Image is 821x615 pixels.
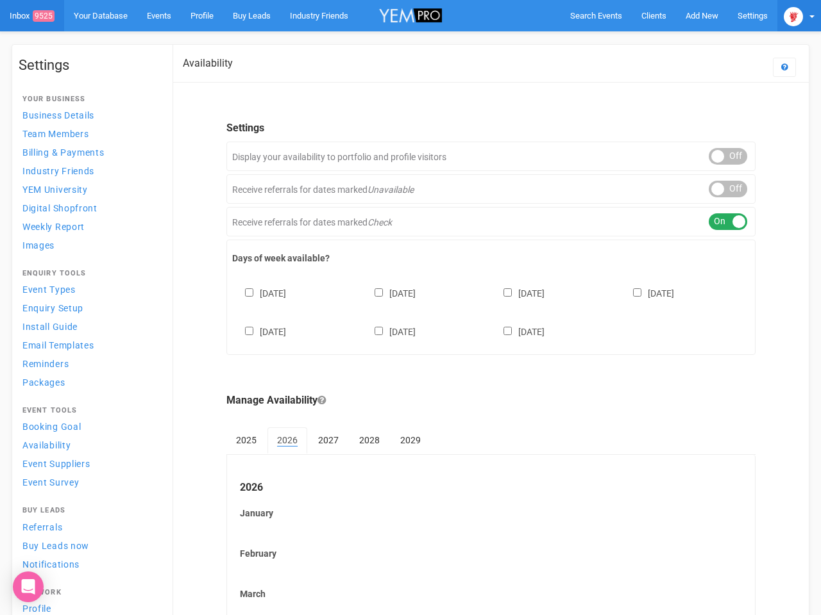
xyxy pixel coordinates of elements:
a: Industry Friends [19,162,160,179]
a: Digital Shopfront [19,199,160,217]
a: 2029 [391,427,430,453]
span: Event Suppliers [22,459,90,469]
label: February [240,547,742,560]
span: Email Templates [22,340,94,350]
legend: Settings [226,121,756,136]
a: Reminders [19,355,160,372]
span: Images [22,240,55,250]
input: [DATE] [375,327,383,335]
h4: Buy Leads [22,507,156,514]
span: 9525 [33,10,55,22]
h1: Settings [19,58,160,73]
span: Clients [641,11,666,20]
a: Packages [19,373,160,391]
a: Event Types [19,281,160,298]
a: 2025 [226,427,266,453]
em: Check [368,217,392,227]
span: Availability [22,440,71,450]
a: Install Guide [19,318,160,335]
a: YEM University [19,181,160,198]
span: Add New [686,11,718,20]
h4: Your Business [22,95,156,103]
input: [DATE] [504,327,512,335]
label: [DATE] [232,324,286,338]
label: [DATE] [620,286,674,300]
span: Search Events [570,11,622,20]
label: [DATE] [232,286,286,300]
label: [DATE] [491,324,545,338]
div: Receive referrals for dates marked [226,174,756,204]
a: 2028 [350,427,389,453]
a: Event Survey [19,473,160,491]
a: Availability [19,436,160,454]
input: [DATE] [633,288,641,297]
input: [DATE] [504,288,512,297]
a: Booking Goal [19,418,160,435]
label: Days of week available? [232,252,750,265]
span: Business Details [22,110,94,120]
span: Billing & Payments [22,147,105,158]
input: [DATE] [245,327,253,335]
a: Billing & Payments [19,143,160,161]
a: Event Suppliers [19,455,160,472]
span: Packages [22,377,65,388]
span: Digital Shopfront [22,203,97,213]
legend: 2026 [240,480,742,495]
a: Weekly Report [19,218,160,235]
h4: Network [22,589,156,596]
div: Receive referrals for dates marked [226,207,756,236]
a: Buy Leads now [19,537,160,554]
label: March [240,587,742,600]
a: Referrals [19,518,160,536]
h4: Enquiry Tools [22,270,156,277]
a: 2026 [267,427,307,454]
div: Display your availability to portfolio and profile visitors [226,142,756,171]
div: Open Intercom Messenger [13,571,44,602]
a: Enquiry Setup [19,299,160,316]
label: [DATE] [362,324,416,338]
a: Images [19,236,160,254]
h4: Event Tools [22,407,156,414]
span: Event Survey [22,477,79,488]
span: YEM University [22,184,88,195]
span: Notifications [22,559,80,570]
h2: Availability [183,58,233,69]
legend: Manage Availability [226,393,756,408]
input: [DATE] [245,288,253,297]
a: 2027 [309,427,348,453]
a: Team Members [19,125,160,142]
em: Unavailable [368,184,414,195]
a: Business Details [19,106,160,124]
span: Team Members [22,129,89,139]
span: Install Guide [22,322,78,332]
a: Email Templates [19,336,160,354]
input: [DATE] [375,288,383,297]
img: open-uri20250107-2-1pbi2ie [784,7,803,26]
label: [DATE] [491,286,545,300]
label: January [240,507,742,520]
span: Enquiry Setup [22,303,83,313]
span: Reminders [22,359,69,369]
span: Event Types [22,284,76,295]
span: Weekly Report [22,222,85,232]
a: Notifications [19,555,160,573]
label: [DATE] [362,286,416,300]
span: Booking Goal [22,422,81,432]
